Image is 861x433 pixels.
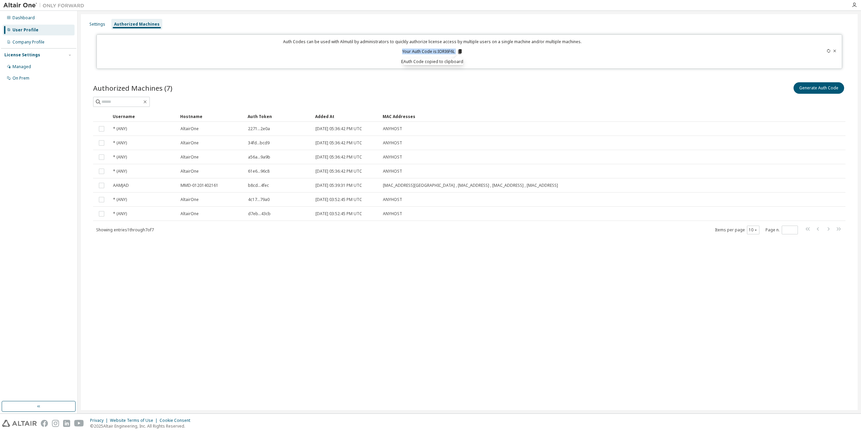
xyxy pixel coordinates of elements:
[315,154,362,160] span: [DATE] 05:36:42 PM UTC
[180,140,199,146] span: AltairOne
[248,126,270,132] span: 2271...2e0a
[2,420,37,427] img: altair_logo.svg
[4,52,40,58] div: License Settings
[180,211,199,216] span: AltairOne
[113,126,127,132] span: * (ANY)
[315,111,377,122] div: Added At
[113,154,127,160] span: * (ANY)
[749,227,758,233] button: 10
[52,420,59,427] img: instagram.svg
[113,211,127,216] span: * (ANY)
[12,15,35,21] div: Dashboard
[114,22,160,27] div: Authorized Machines
[248,154,270,160] span: a56a...9a9b
[248,111,310,122] div: Auth Token
[180,111,242,122] div: Hostname
[383,154,402,160] span: ANYHOST
[715,226,759,234] span: Items per page
[12,27,38,33] div: User Profile
[110,418,160,423] div: Website Terms of Use
[383,140,402,146] span: ANYHOST
[315,126,362,132] span: [DATE] 05:36:42 PM UTC
[315,183,362,188] span: [DATE] 05:39:31 PM UTC
[404,58,463,65] div: Auth Code copied to clipboard
[63,420,70,427] img: linkedin.svg
[90,418,110,423] div: Privacy
[160,418,194,423] div: Cookie Consent
[248,211,271,216] span: d7eb...43cb
[96,227,154,233] span: Showing entries 1 through 7 of 7
[113,169,127,174] span: * (ANY)
[41,420,48,427] img: facebook.svg
[113,183,129,188] span: AAMJAD
[180,183,218,188] span: MMD-01201402161
[315,169,362,174] span: [DATE] 05:36:42 PM UTC
[794,82,844,94] button: Generate Auth Code
[383,197,402,202] span: ANYHOST
[93,83,172,93] span: Authorized Machines (7)
[180,126,199,132] span: AltairOne
[12,76,29,81] div: On Prem
[113,197,127,202] span: * (ANY)
[180,154,199,160] span: AltairOne
[248,183,269,188] span: b8cd...4fec
[315,211,362,216] span: [DATE] 03:52:45 PM UTC
[248,197,270,202] span: 4c17...79a0
[101,39,764,45] p: Auth Codes can be used with Almutil by administrators to quickly authorize license access by mult...
[383,211,402,216] span: ANYHOST
[113,111,175,122] div: Username
[383,111,777,122] div: MAC Addresses
[315,140,362,146] span: [DATE] 05:36:42 PM UTC
[180,197,199,202] span: AltairOne
[3,2,88,9] img: Altair One
[766,226,798,234] span: Page n.
[12,64,31,69] div: Managed
[383,183,558,188] span: [MAC_ADDRESS][GEOGRAPHIC_DATA] , [MAC_ADDRESS] , [MAC_ADDRESS] , [MAC_ADDRESS]
[90,423,194,429] p: © 2025 Altair Engineering, Inc. All Rights Reserved.
[113,140,127,146] span: * (ANY)
[12,39,45,45] div: Company Profile
[101,59,764,64] p: Expires in 14 minutes, 56 seconds
[383,126,402,132] span: ANYHOST
[89,22,105,27] div: Settings
[383,169,402,174] span: ANYHOST
[402,49,463,55] p: Your Auth Code is: IORI6F6L
[315,197,362,202] span: [DATE] 03:52:45 PM UTC
[180,169,199,174] span: AltairOne
[74,420,84,427] img: youtube.svg
[248,169,270,174] span: 61e6...96c8
[248,140,270,146] span: 34fd...bcd9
